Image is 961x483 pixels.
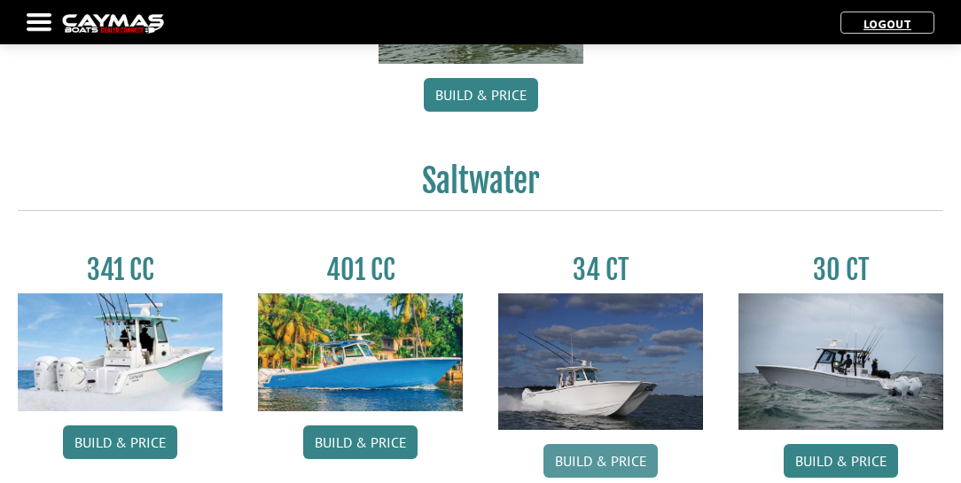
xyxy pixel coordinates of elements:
[18,161,943,211] h2: Saltwater
[498,253,703,286] h3: 34 CT
[855,16,920,32] a: Logout
[258,293,463,411] img: 401CC_thumb.pg.jpg
[18,293,223,411] img: 341CC-thumbjpg.jpg
[738,253,943,286] h3: 30 CT
[543,444,658,478] a: Build & Price
[303,425,418,459] a: Build & Price
[62,14,164,33] img: caymas-dealer-connect-2ed40d3bc7270c1d8d7ffb4b79bf05adc795679939227970def78ec6f6c03838.gif
[258,253,463,286] h3: 401 CC
[63,425,177,459] a: Build & Price
[424,78,538,112] a: Build & Price
[738,293,943,430] img: 30_CT_photo_shoot_for_caymas_connect.jpg
[784,444,898,478] a: Build & Price
[498,293,703,430] img: Caymas_34_CT_pic_1.jpg
[18,253,223,286] h3: 341 CC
